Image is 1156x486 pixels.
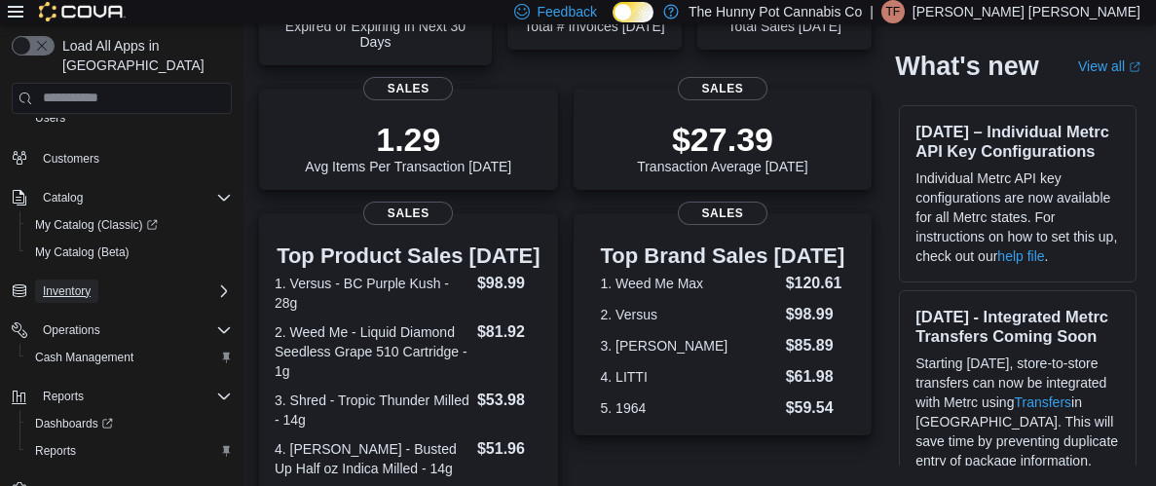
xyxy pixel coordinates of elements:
[601,274,778,293] dt: 1. Weed Me Max
[786,272,845,295] dd: $120.61
[637,120,808,174] div: Transaction Average [DATE]
[35,244,130,260] span: My Catalog (Beta)
[786,396,845,420] dd: $59.54
[678,202,767,225] span: Sales
[43,190,83,206] span: Catalog
[35,416,113,431] span: Dashboards
[305,120,511,174] div: Avg Items Per Transaction [DATE]
[35,318,232,342] span: Operations
[363,77,453,100] span: Sales
[363,202,453,225] span: Sales
[35,280,98,303] button: Inventory
[35,280,232,303] span: Inventory
[538,2,597,21] span: Feedback
[275,391,469,430] dt: 3. Shred - Tropic Thunder Milled - 14g
[895,51,1038,82] h2: What's new
[275,244,542,268] h3: Top Product Sales [DATE]
[601,244,845,268] h3: Top Brand Sales [DATE]
[275,274,469,313] dt: 1. Versus - BC Purple Kush - 28g
[19,437,240,465] button: Reports
[601,398,778,418] dt: 5. 1964
[4,317,240,344] button: Operations
[43,151,99,167] span: Customers
[786,303,845,326] dd: $98.99
[35,443,76,459] span: Reports
[477,389,542,412] dd: $53.98
[27,346,232,369] span: Cash Management
[1129,61,1140,73] svg: External link
[43,389,84,404] span: Reports
[786,365,845,389] dd: $61.98
[27,439,84,463] a: Reports
[35,385,92,408] button: Reports
[1078,58,1140,74] a: View allExternal link
[43,322,100,338] span: Operations
[27,412,232,435] span: Dashboards
[19,104,240,131] button: Users
[1014,394,1071,410] a: Transfers
[601,336,778,355] dt: 3. [PERSON_NAME]
[27,213,232,237] span: My Catalog (Classic)
[43,283,91,299] span: Inventory
[27,241,137,264] a: My Catalog (Beta)
[35,385,232,408] span: Reports
[27,106,232,130] span: Users
[19,211,240,239] a: My Catalog (Classic)
[35,318,108,342] button: Operations
[4,143,240,171] button: Customers
[19,344,240,371] button: Cash Management
[35,147,107,170] a: Customers
[275,439,469,478] dt: 4. [PERSON_NAME] - Busted Up Half oz Indica Milled - 14g
[305,120,511,159] p: 1.29
[601,305,778,324] dt: 2. Versus
[27,106,73,130] a: Users
[35,186,91,209] button: Catalog
[4,184,240,211] button: Catalog
[275,322,469,381] dt: 2. Weed Me - Liquid Diamond Seedless Grape 510 Cartridge - 1g
[915,307,1120,346] h3: [DATE] - Integrated Metrc Transfers Coming Soon
[35,217,158,233] span: My Catalog (Classic)
[39,2,126,21] img: Cova
[27,439,232,463] span: Reports
[27,213,166,237] a: My Catalog (Classic)
[786,334,845,357] dd: $85.89
[27,241,232,264] span: My Catalog (Beta)
[19,410,240,437] a: Dashboards
[915,168,1120,266] p: Individual Metrc API key configurations are now available for all Metrc states. For instructions ...
[27,412,121,435] a: Dashboards
[601,367,778,387] dt: 4. LITTI
[35,110,65,126] span: Users
[637,120,808,159] p: $27.39
[613,2,653,22] input: Dark Mode
[35,145,232,169] span: Customers
[35,186,232,209] span: Catalog
[4,278,240,305] button: Inventory
[19,239,240,266] button: My Catalog (Beta)
[613,22,614,23] span: Dark Mode
[477,437,542,461] dd: $51.96
[477,272,542,295] dd: $98.99
[4,383,240,410] button: Reports
[477,320,542,344] dd: $81.92
[997,248,1044,264] a: help file
[915,122,1120,161] h3: [DATE] – Individual Metrc API Key Configurations
[27,346,141,369] a: Cash Management
[35,350,133,365] span: Cash Management
[678,77,767,100] span: Sales
[55,36,232,75] span: Load All Apps in [GEOGRAPHIC_DATA]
